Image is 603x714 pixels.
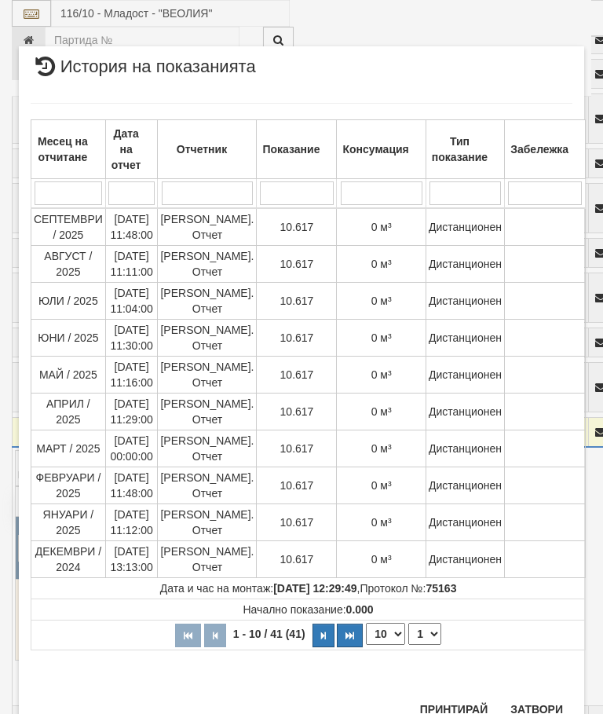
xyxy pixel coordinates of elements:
[426,394,504,430] td: Дистанционен
[105,208,158,246] td: [DATE] 11:48:00
[371,258,392,270] span: 0 м³
[31,541,106,578] td: ДЕКЕМВРИ / 2024
[31,504,106,541] td: ЯНУАРИ / 2025
[371,405,392,418] span: 0 м³
[31,120,106,179] th: Месец на отчитане: No sort applied, activate to apply an ascending sort
[158,357,257,394] td: [PERSON_NAME]. Отчет
[408,623,441,645] select: Страница номер
[426,541,504,578] td: Дистанционен
[426,246,504,283] td: Дистанционен
[337,624,363,647] button: Последна страница
[280,405,314,418] span: 10.617
[105,357,158,394] td: [DATE] 11:16:00
[432,135,488,163] b: Тип показание
[426,467,504,504] td: Дистанционен
[280,516,314,529] span: 10.617
[280,553,314,566] span: 10.617
[31,430,106,467] td: МАРТ / 2025
[371,442,392,455] span: 0 м³
[510,143,568,156] b: Забележка
[31,357,106,394] td: МАЙ / 2025
[371,331,392,344] span: 0 м³
[175,624,201,647] button: Първа страница
[105,120,158,179] th: Дата на отчет: No sort applied, activate to apply an ascending sort
[280,258,314,270] span: 10.617
[426,208,504,246] td: Дистанционен
[158,394,257,430] td: [PERSON_NAME]. Отчет
[426,357,504,394] td: Дистанционен
[426,120,504,179] th: Тип показание: No sort applied, activate to apply an ascending sort
[105,541,158,578] td: [DATE] 13:13:00
[280,442,314,455] span: 10.617
[31,467,106,504] td: ФЕВРУАРИ / 2025
[426,320,504,357] td: Дистанционен
[280,331,314,344] span: 10.617
[158,541,257,578] td: [PERSON_NAME]. Отчет
[105,320,158,357] td: [DATE] 11:30:00
[426,504,504,541] td: Дистанционен
[105,394,158,430] td: [DATE] 11:29:00
[280,368,314,381] span: 10.617
[371,553,392,566] span: 0 м³
[31,58,256,87] span: История на показанията
[177,143,227,156] b: Отчетник
[426,582,456,595] strong: 75163
[204,624,226,647] button: Предишна страница
[158,430,257,467] td: [PERSON_NAME]. Отчет
[158,504,257,541] td: [PERSON_NAME]. Отчет
[280,221,314,233] span: 10.617
[105,467,158,504] td: [DATE] 11:48:00
[366,623,405,645] select: Брой редове на страница
[342,143,408,156] b: Консумация
[31,578,586,599] td: ,
[158,283,257,320] td: [PERSON_NAME]. Отчет
[31,320,106,357] td: ЮНИ / 2025
[31,394,106,430] td: АПРИЛ / 2025
[158,467,257,504] td: [PERSON_NAME]. Отчет
[158,246,257,283] td: [PERSON_NAME]. Отчет
[371,516,392,529] span: 0 м³
[105,283,158,320] td: [DATE] 11:04:00
[31,246,106,283] td: АВГУСТ / 2025
[105,430,158,467] td: [DATE] 00:00:00
[337,120,426,179] th: Консумация: No sort applied, activate to apply an ascending sort
[158,320,257,357] td: [PERSON_NAME]. Отчет
[280,295,314,307] span: 10.617
[280,479,314,492] span: 10.617
[426,430,504,467] td: Дистанционен
[158,208,257,246] td: [PERSON_NAME]. Отчет
[229,628,309,640] span: 1 - 10 / 41 (41)
[105,246,158,283] td: [DATE] 11:11:00
[158,120,257,179] th: Отчетник: No sort applied, activate to apply an ascending sort
[346,603,374,616] strong: 0.000
[111,127,141,171] b: Дата на отчет
[426,283,504,320] td: Дистанционен
[31,283,106,320] td: ЮЛИ / 2025
[160,582,357,595] span: Дата и час на монтаж:
[257,120,337,179] th: Показание: No sort applied, activate to apply an ascending sort
[31,208,106,246] td: СЕПТЕМВРИ / 2025
[371,295,392,307] span: 0 м³
[371,368,392,381] span: 0 м³
[312,624,334,647] button: Следваща страница
[371,221,392,233] span: 0 м³
[262,143,320,156] b: Показание
[371,479,392,492] span: 0 м³
[38,135,88,163] b: Месец на отчитане
[105,504,158,541] td: [DATE] 11:12:00
[360,582,456,595] span: Протокол №:
[505,120,586,179] th: Забележка: No sort applied, activate to apply an ascending sort
[273,582,356,595] strong: [DATE] 12:29:49
[243,603,374,616] span: Начално показание:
